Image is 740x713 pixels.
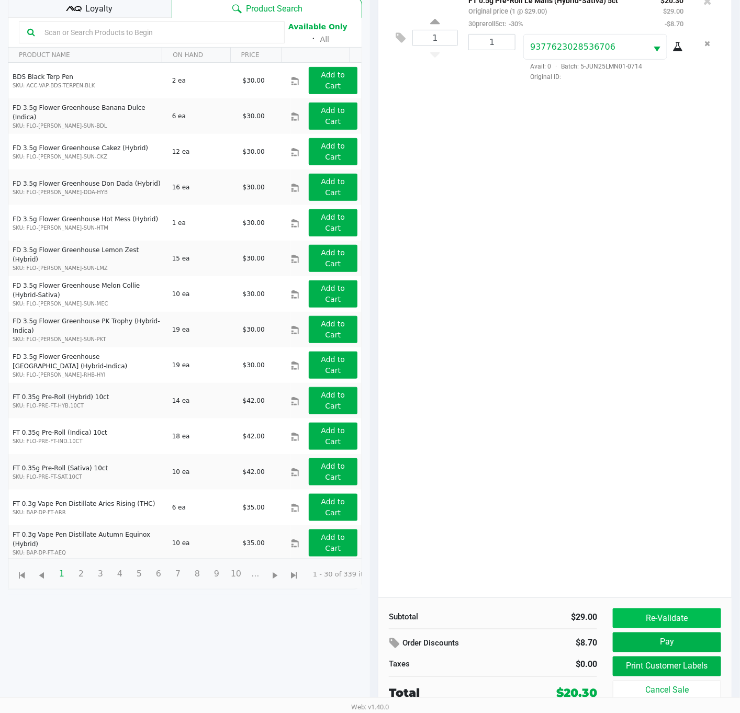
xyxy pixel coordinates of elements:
app-button-loader: Add to Cart [321,426,345,446]
td: 19 ea [167,347,238,383]
span: $30.00 [243,290,265,298]
button: All [320,34,329,45]
span: $42.00 [243,433,265,440]
span: $30.00 [243,219,265,227]
app-button-loader: Add to Cart [321,71,345,90]
p: SKU: BAP-DP-FT-AEQ [13,549,163,557]
span: Page 11 [245,564,265,584]
small: -$8.70 [665,20,683,28]
p: SKU: FLO-[PERSON_NAME]-SUN-PKT [13,335,163,343]
span: $35.00 [243,504,265,511]
p: SKU: FLO-[PERSON_NAME]-SUN-CKZ [13,153,163,161]
p: SKU: FLO-PRE-FT-SAT.10CT [13,473,163,481]
div: $20.30 [556,685,597,702]
span: $35.00 [243,539,265,547]
td: 12 ea [167,134,238,169]
app-button-loader: Add to Cart [321,284,345,303]
td: 1 ea [167,205,238,241]
td: FD 3.5g Flower Greenhouse PK Trophy (Hybrid-Indica) [8,312,167,347]
span: Page 4 [110,564,130,584]
app-button-loader: Add to Cart [321,177,345,197]
button: Add to Cart [309,423,357,450]
kendo-pager-info: 1 - 30 of 339 items [313,569,378,580]
span: Page 6 [149,564,169,584]
span: Page 5 [129,564,149,584]
td: 2 ea [167,63,238,98]
app-button-loader: Add to Cart [321,391,345,410]
button: Add to Cart [309,209,357,236]
button: Add to Cart [309,103,357,130]
button: Add to Cart [309,245,357,272]
td: FD 3.5g Flower Greenhouse Cakez (Hybrid) [8,134,167,169]
td: FD 3.5g Flower Greenhouse Hot Mess (Hybrid) [8,205,167,241]
small: Original price (1 @ $29.00) [468,7,547,15]
td: 6 ea [167,490,238,525]
span: Page 8 [187,564,207,584]
span: $30.00 [243,326,265,333]
app-button-loader: Add to Cart [321,142,345,161]
button: Add to Cart [309,458,357,485]
span: Page 9 [207,564,227,584]
span: Go to the first page [13,563,32,583]
span: $30.00 [243,184,265,191]
span: Go to the last page [285,563,305,583]
div: Order Discounts [389,635,523,653]
td: 18 ea [167,418,238,454]
app-button-loader: Add to Cart [321,320,345,339]
span: Go to the last page [288,569,301,582]
div: $29.00 [501,611,597,624]
span: 9377623028536706 [530,42,615,52]
span: Go to the previous page [32,563,52,583]
span: Go to the next page [269,569,282,582]
div: Subtotal [389,611,485,623]
button: Add to Cart [309,280,357,308]
th: PRODUCT NAME [8,48,162,63]
td: FT 0.35g Pre-Roll (Hybrid) 10ct [8,383,167,418]
p: SKU: FLO-[PERSON_NAME]-SUN-BDL [13,122,163,130]
button: Cancel Sale [613,681,721,700]
td: FD 3.5g Flower Greenhouse Melon Collie (Hybrid-Sativa) [8,276,167,312]
p: SKU: FLO-[PERSON_NAME]-SUN-HTM [13,224,163,232]
td: FT 0.35g Pre-Roll (Indica) 10ct [8,418,167,454]
app-button-loader: Add to Cart [321,248,345,268]
span: Loyalty [85,3,113,15]
span: ᛫ [307,34,320,44]
th: PRICE [230,48,282,63]
span: $30.00 [243,255,265,262]
small: 30preroll5ct: [468,20,523,28]
button: Add to Cart [309,529,357,557]
p: SKU: FLO-PRE-FT-IND.10CT [13,437,163,445]
button: Add to Cart [309,316,357,343]
td: FD 3.5g Flower Greenhouse [GEOGRAPHIC_DATA] (Hybrid-Indica) [8,347,167,383]
span: Page 2 [71,564,91,584]
span: $30.00 [243,77,265,84]
span: Web: v1.40.0 [351,703,389,711]
td: 10 ea [167,454,238,490]
button: Add to Cart [309,387,357,414]
td: FD 3.5g Flower Greenhouse Don Dada (Hybrid) [8,169,167,205]
div: $8.70 [539,635,598,652]
span: Page 1 [52,564,72,584]
app-button-loader: Add to Cart [321,462,345,481]
small: $29.00 [663,7,683,15]
div: Data table [8,48,362,559]
td: FD 3.5g Flower Greenhouse Lemon Zest (Hybrid) [8,241,167,276]
span: · [551,63,561,70]
td: 15 ea [167,241,238,276]
th: ON HAND [162,48,230,63]
td: 16 ea [167,169,238,205]
span: $30.00 [243,361,265,369]
td: 10 ea [167,525,238,561]
button: Add to Cart [309,174,357,201]
button: Re-Validate [613,608,721,628]
td: FT 0.3g Vape Pen Distillate Autumn Equinox (Hybrid) [8,525,167,561]
td: FT 0.3g Vape Pen Distillate Aries Rising (THC) [8,490,167,525]
p: SKU: FLO-[PERSON_NAME]-SUN-MEC [13,300,163,308]
td: 10 ea [167,276,238,312]
td: FD 3.5g Flower Greenhouse Banana Dulce (Indica) [8,98,167,134]
input: Scan or Search Products to Begin [40,25,276,40]
p: SKU: FLO-[PERSON_NAME]-SUN-LMZ [13,264,163,272]
button: Add to Cart [309,138,357,165]
p: SKU: ACC-VAP-BDS-TERPEN-BLK [13,82,163,89]
span: -30% [506,20,523,28]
